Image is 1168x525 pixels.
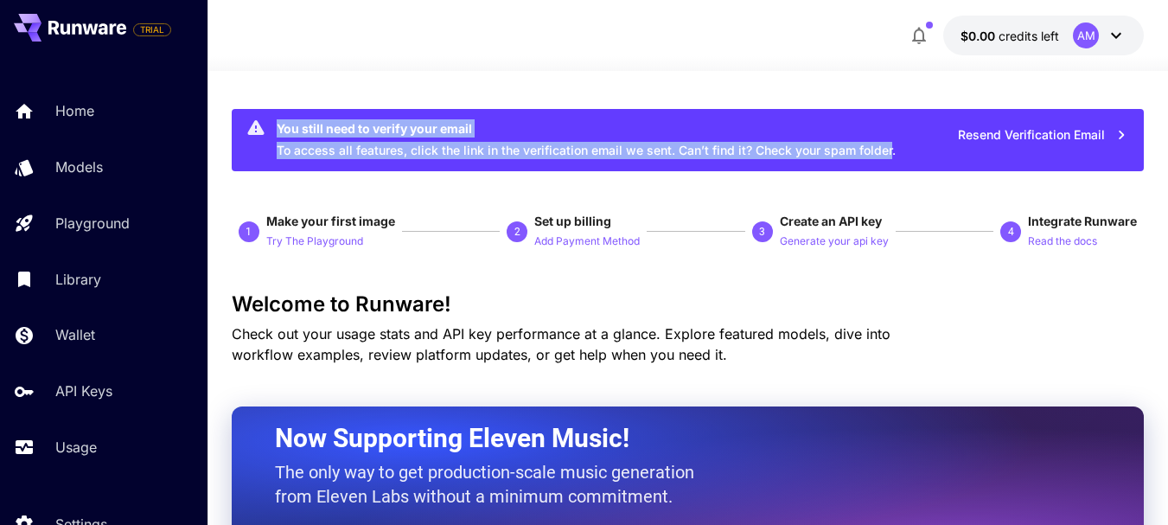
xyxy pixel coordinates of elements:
span: Make your first image [266,214,395,228]
p: Try The Playground [266,234,363,250]
button: Add Payment Method [534,230,640,251]
button: $0.00AM [943,16,1144,55]
p: Models [55,157,103,177]
p: The only way to get production-scale music generation from Eleven Labs without a minimum commitment. [275,460,707,509]
button: Read the docs [1028,230,1097,251]
p: Add Payment Method [534,234,640,250]
p: Playground [55,213,130,234]
p: Read the docs [1028,234,1097,250]
span: $0.00 [961,29,999,43]
button: Resend Verification Email [948,118,1137,153]
h3: Welcome to Runware! [232,292,1144,317]
p: Home [55,100,94,121]
span: Add your payment card to enable full platform functionality. [133,19,171,40]
div: $0.00 [961,27,1059,45]
p: Library [55,269,101,290]
div: AM [1073,22,1099,48]
p: Wallet [55,324,95,345]
span: TRIAL [134,23,170,36]
p: 3 [759,224,765,240]
p: Generate your api key [780,234,889,250]
div: To access all features, click the link in the verification email we sent. Can’t find it? Check yo... [277,114,896,166]
p: 2 [514,224,520,240]
span: Check out your usage stats and API key performance at a glance. Explore featured models, dive int... [232,325,890,363]
button: Generate your api key [780,230,889,251]
p: Usage [55,437,97,458]
p: 4 [1008,224,1014,240]
span: Integrate Runware [1028,214,1137,228]
p: 1 [246,224,252,240]
span: credits left [999,29,1059,43]
span: Create an API key [780,214,882,228]
h2: Now Supporting Eleven Music! [275,422,1057,455]
button: Try The Playground [266,230,363,251]
div: You still need to verify your email [277,119,896,138]
span: Set up billing [534,214,611,228]
p: API Keys [55,381,112,401]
